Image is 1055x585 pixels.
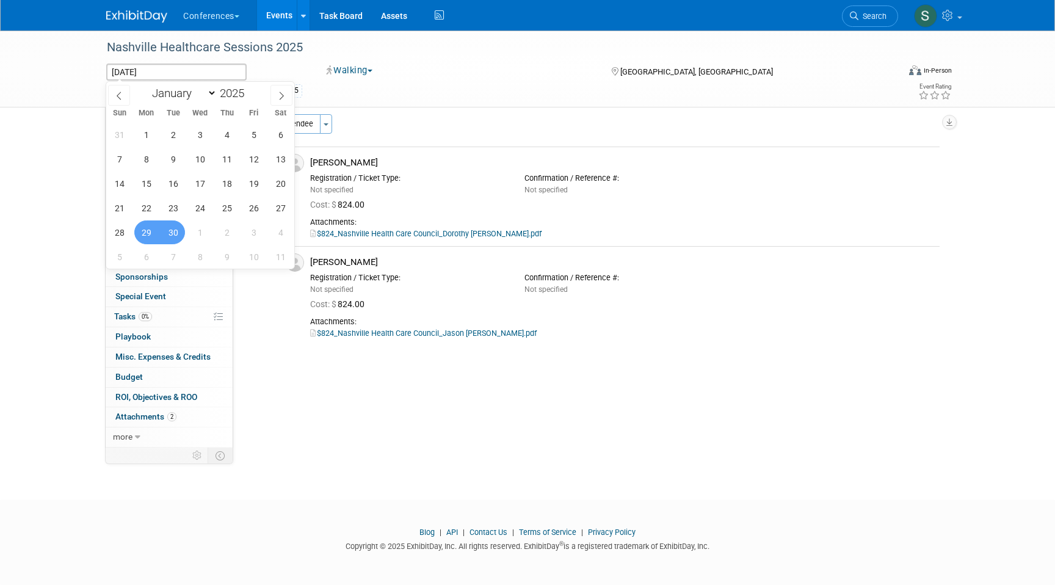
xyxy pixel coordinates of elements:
[208,448,233,463] td: Toggle Event Tabs
[310,285,353,294] span: Not specified
[419,528,435,537] a: Blog
[133,109,160,117] span: Mon
[106,187,233,206] a: Travel Reservations
[107,220,131,244] span: September 28, 2025
[188,196,212,220] span: September 24, 2025
[242,123,266,147] span: September 5, 2025
[115,372,143,382] span: Budget
[115,332,151,341] span: Playbook
[167,412,176,421] span: 2
[858,12,886,21] span: Search
[115,412,176,421] span: Attachments
[106,407,233,427] a: Attachments2
[524,186,568,194] span: Not specified
[524,273,720,283] div: Confirmation / Reference #:
[106,207,233,227] a: Asset Reservations
[214,109,241,117] span: Thu
[188,172,212,195] span: September 17, 2025
[215,245,239,269] span: October 9, 2025
[106,127,233,147] a: Booth
[115,352,211,362] span: Misc. Expenses & Credits
[310,273,506,283] div: Registration / Ticket Type:
[107,147,131,171] span: September 7, 2025
[161,245,185,269] span: October 7, 2025
[134,245,158,269] span: October 6, 2025
[106,368,233,387] a: Budget
[310,200,369,209] span: 824.00
[269,172,292,195] span: September 20, 2025
[106,64,247,81] input: Event Start Date - End Date
[187,448,208,463] td: Personalize Event Tab Strip
[519,528,576,537] a: Terms of Service
[134,196,158,220] span: September 22, 2025
[161,220,185,244] span: September 30, 2025
[215,220,239,244] span: October 2, 2025
[115,291,166,301] span: Special Event
[134,147,158,171] span: September 8, 2025
[134,220,158,244] span: September 29, 2025
[161,196,185,220] span: September 23, 2025
[134,123,158,147] span: September 1, 2025
[215,147,239,171] span: September 11, 2025
[469,528,507,537] a: Contact Us
[842,5,898,27] a: Search
[909,65,921,75] img: Format-Inperson.png
[286,154,304,172] img: Associate-Profile-5.png
[310,200,338,209] span: Cost: $
[217,86,253,100] input: Year
[242,172,266,195] span: September 19, 2025
[107,245,131,269] span: October 5, 2025
[115,272,168,282] span: Sponsorships
[188,245,212,269] span: October 8, 2025
[578,528,586,537] span: |
[269,220,292,244] span: October 4, 2025
[322,64,377,77] button: Walking
[620,67,773,76] span: [GEOGRAPHIC_DATA], [GEOGRAPHIC_DATA]
[106,167,233,186] a: Presentations
[310,157,935,169] div: [PERSON_NAME]
[106,109,133,117] span: Sun
[310,173,506,183] div: Registration / Ticket Type:
[241,109,267,117] span: Fri
[161,123,185,147] span: September 2, 2025
[106,307,233,327] a: Tasks0%
[139,312,152,321] span: 0%
[215,196,239,220] span: September 25, 2025
[161,147,185,171] span: September 9, 2025
[161,172,185,195] span: September 16, 2025
[188,147,212,171] span: September 10, 2025
[187,109,214,117] span: Wed
[115,392,197,402] span: ROI, Objectives & ROO
[114,311,152,321] span: Tasks
[106,427,233,447] a: more
[310,299,369,309] span: 824.00
[310,217,935,227] div: Attachments:
[215,123,239,147] span: September 4, 2025
[460,528,468,537] span: |
[437,528,444,537] span: |
[310,256,935,268] div: [PERSON_NAME]
[107,172,131,195] span: September 14, 2025
[310,229,542,238] a: $824_Nashville Health Care Council_Dorothy [PERSON_NAME].pdf
[918,84,951,90] div: Event Rating
[923,66,952,75] div: In-Person
[106,287,233,307] a: Special Event
[242,220,266,244] span: October 3, 2025
[310,299,338,309] span: Cost: $
[103,37,880,59] div: Nashville Healthcare Sessions 2025
[559,540,564,547] sup: ®
[310,329,537,338] a: $824_Nashville Health Care Council_Jason [PERSON_NAME].pdf
[267,109,294,117] span: Sat
[147,85,217,101] select: Month
[106,388,233,407] a: ROI, Objectives & ROO
[188,123,212,147] span: September 3, 2025
[106,327,233,347] a: Playbook
[310,317,935,327] div: Attachments:
[106,107,233,126] a: Event Information
[588,528,636,537] a: Privacy Policy
[310,186,353,194] span: Not specified
[106,347,233,367] a: Misc. Expenses & Credits
[914,4,937,27] img: Sophie Buffo
[269,196,292,220] span: September 27, 2025
[524,173,720,183] div: Confirmation / Reference #:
